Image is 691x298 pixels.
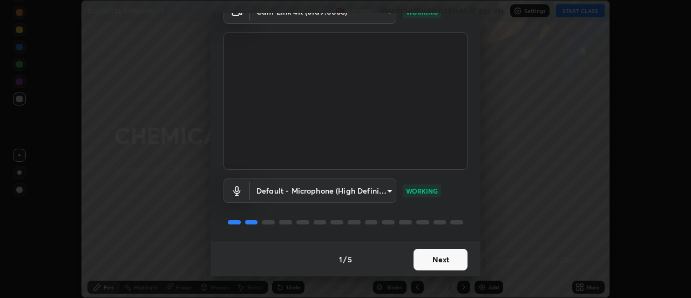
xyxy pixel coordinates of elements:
h4: / [343,254,347,265]
h4: 1 [339,254,342,265]
div: Cam Link 4K (0fd9:0066) [250,178,396,203]
button: Next [414,249,468,270]
p: WORKING [406,186,438,196]
h4: 5 [348,254,352,265]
